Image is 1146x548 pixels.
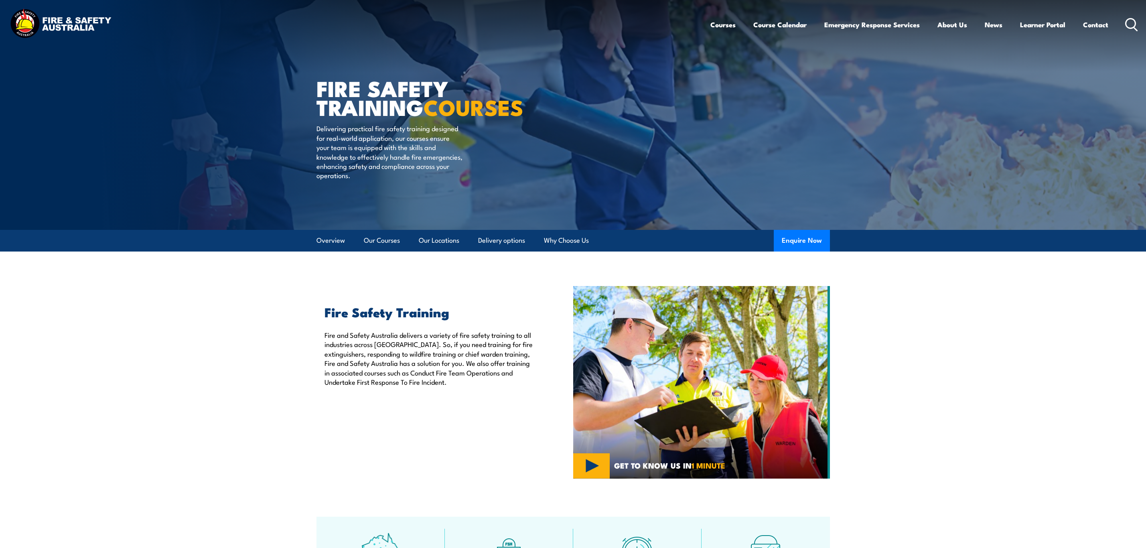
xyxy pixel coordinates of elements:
[692,459,725,471] strong: 1 MINUTE
[614,462,725,469] span: GET TO KNOW US IN
[544,230,589,251] a: Why Choose Us
[774,230,830,252] button: Enquire Now
[424,90,523,123] strong: COURSES
[364,230,400,251] a: Our Courses
[937,14,967,35] a: About Us
[753,14,807,35] a: Course Calendar
[710,14,736,35] a: Courses
[1020,14,1065,35] a: Learner Portal
[316,124,463,180] p: Delivering practical fire safety training designed for real-world application, our courses ensure...
[316,79,515,116] h1: FIRE SAFETY TRAINING
[316,230,345,251] a: Overview
[419,230,459,251] a: Our Locations
[573,286,830,479] img: Fire Safety Training Courses
[824,14,920,35] a: Emergency Response Services
[1083,14,1108,35] a: Contact
[325,306,536,317] h2: Fire Safety Training
[985,14,1002,35] a: News
[325,330,536,386] p: Fire and Safety Australia delivers a variety of fire safety training to all industries across [GE...
[478,230,525,251] a: Delivery options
